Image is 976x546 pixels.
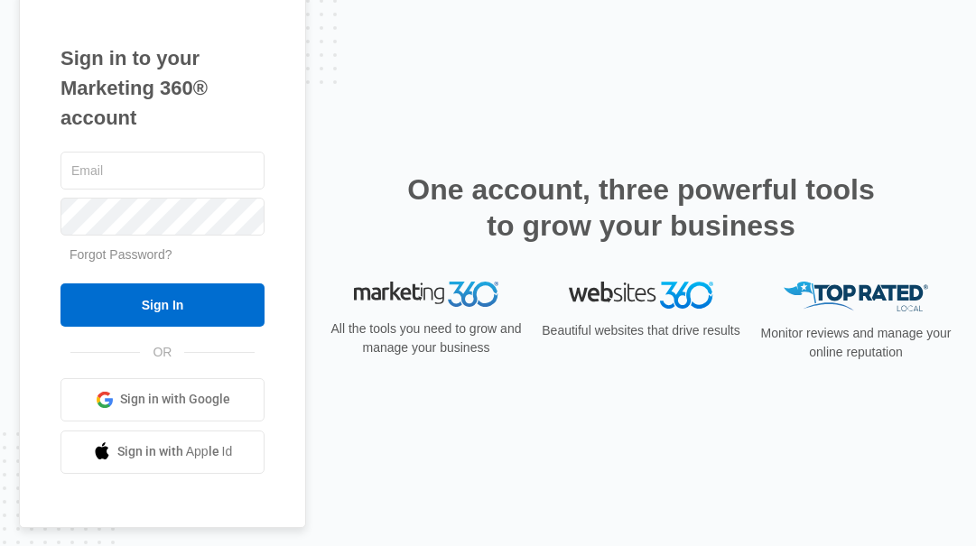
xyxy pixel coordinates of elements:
[569,282,713,308] img: Websites 360
[60,378,265,421] a: Sign in with Google
[60,43,265,133] h1: Sign in to your Marketing 360® account
[60,283,265,327] input: Sign In
[325,319,527,357] p: All the tools you need to grow and manage your business
[354,282,498,307] img: Marketing 360
[402,171,880,244] h2: One account, three powerful tools to grow your business
[117,442,233,461] span: Sign in with Apple Id
[70,247,172,262] a: Forgot Password?
[60,152,265,190] input: Email
[60,430,265,474] a: Sign in with Apple Id
[140,343,184,362] span: OR
[784,282,928,311] img: Top Rated Local
[755,324,957,362] p: Monitor reviews and manage your online reputation
[540,321,742,340] p: Beautiful websites that drive results
[120,390,230,409] span: Sign in with Google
